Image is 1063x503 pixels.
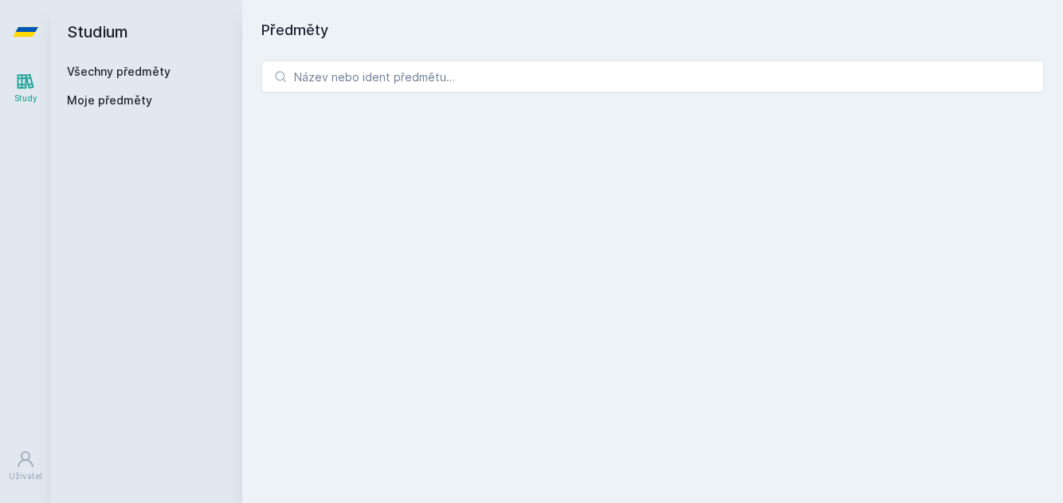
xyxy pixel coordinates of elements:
[67,65,171,78] a: Všechny předměty
[14,92,37,104] div: Study
[3,64,48,112] a: Study
[67,92,152,108] span: Moje předměty
[261,61,1044,92] input: Název nebo ident předmětu…
[9,470,42,482] div: Uživatel
[261,19,1044,41] h1: Předměty
[3,442,48,490] a: Uživatel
